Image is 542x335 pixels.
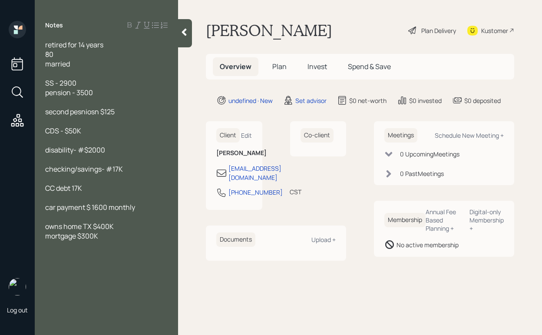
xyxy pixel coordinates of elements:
[301,128,334,143] h6: Co-client
[241,131,252,139] div: Edit
[464,96,501,105] div: $0 deposited
[45,40,103,50] span: retired for 14 years
[45,78,76,88] span: SS - 2900
[9,278,26,295] img: aleksandra-headshot.png
[228,96,273,105] div: undefined · New
[7,306,28,314] div: Log out
[307,62,327,71] span: Invest
[228,188,283,197] div: [PHONE_NUMBER]
[45,231,98,241] span: mortgage $300K
[206,21,332,40] h1: [PERSON_NAME]
[348,62,391,71] span: Spend & Save
[426,208,463,232] div: Annual Fee Based Planning +
[45,222,114,231] span: owns home TX $400K
[216,232,255,247] h6: Documents
[220,62,251,71] span: Overview
[400,169,444,178] div: 0 Past Meeting s
[45,21,63,30] label: Notes
[45,202,135,212] span: car payment $ 1600 monthly
[397,240,459,249] div: No active membership
[45,107,115,116] span: second pesniosn $125
[435,131,504,139] div: Schedule New Meeting +
[216,128,240,143] h6: Client
[45,183,82,193] span: CC debt 17K
[400,149,459,159] div: 0 Upcoming Meeting s
[45,145,105,155] span: disability- #$2000
[295,96,327,105] div: Set advisor
[384,213,426,227] h6: Membership
[216,149,252,157] h6: [PERSON_NAME]
[384,128,417,143] h6: Meetings
[45,88,93,97] span: pension - 3500
[349,96,387,105] div: $0 net-worth
[45,126,81,136] span: CDS - $50K
[469,208,504,232] div: Digital-only Membership +
[311,235,336,244] div: Upload +
[272,62,287,71] span: Plan
[45,50,53,59] span: 80
[45,59,70,69] span: married
[45,164,123,174] span: checking/savings- #17K
[228,164,281,182] div: [EMAIL_ADDRESS][DOMAIN_NAME]
[421,26,456,35] div: Plan Delivery
[481,26,508,35] div: Kustomer
[409,96,442,105] div: $0 invested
